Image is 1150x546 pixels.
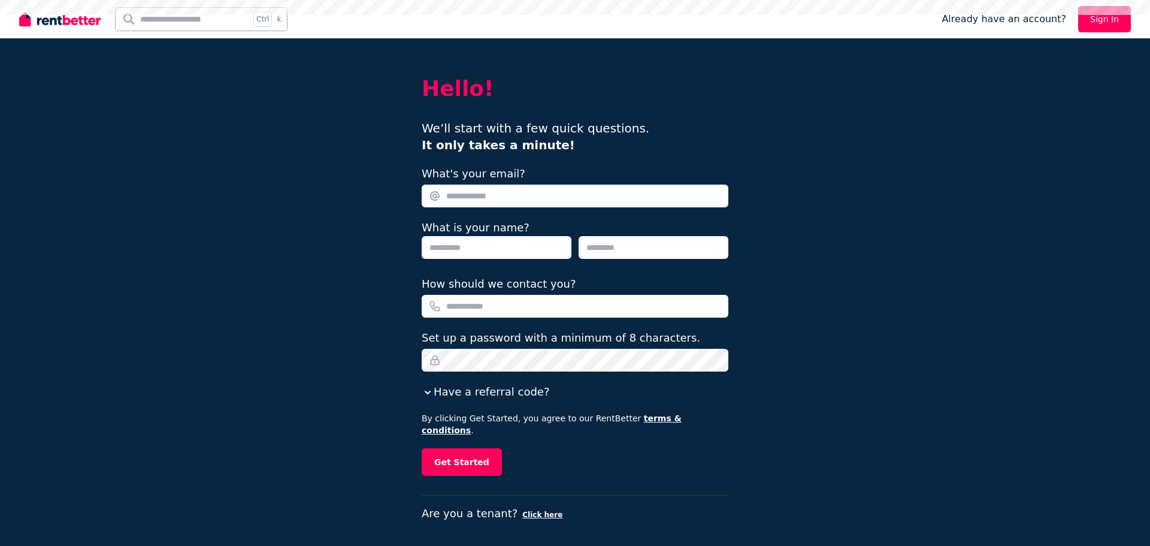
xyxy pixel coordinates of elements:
button: Get Started [422,448,502,476]
button: Have a referral code? [422,384,549,400]
label: Set up a password with a minimum of 8 characters. [422,330,700,346]
p: By clicking Get Started, you agree to our RentBetter . [422,412,728,436]
b: It only takes a minute! [422,138,575,152]
label: What's your email? [422,165,525,182]
h2: Hello! [422,77,728,101]
button: Click here [522,510,562,520]
span: Already have an account? [942,12,1066,26]
span: Ctrl [253,11,272,27]
span: We’ll start with a few quick questions. [422,121,649,152]
p: Are you a tenant? [422,505,728,522]
span: k [277,14,281,24]
label: What is your name? [422,221,529,234]
label: How should we contact you? [422,276,576,292]
img: RentBetter [19,10,101,28]
a: Sign In [1078,6,1131,32]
